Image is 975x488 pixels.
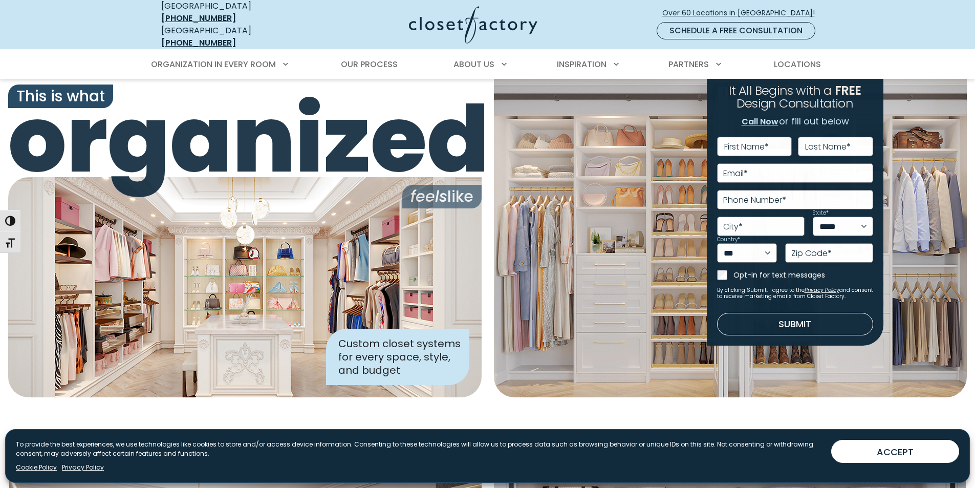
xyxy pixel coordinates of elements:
span: Inspiration [557,58,606,70]
a: Over 60 Locations in [GEOGRAPHIC_DATA]! [662,4,824,22]
a: Schedule a Free Consultation [657,22,815,39]
a: Cookie Policy [16,463,57,472]
a: [PHONE_NUMBER] [161,12,236,24]
div: Custom closet systems for every space, style, and budget [326,329,469,385]
span: About Us [453,58,494,70]
div: [GEOGRAPHIC_DATA] [161,25,310,49]
span: Locations [774,58,821,70]
p: To provide the best experiences, we use technologies like cookies to store and/or access device i... [16,440,823,458]
a: [PHONE_NUMBER] [161,37,236,49]
img: Closet Factory designed closet [8,177,482,397]
span: Our Process [341,58,398,70]
span: Over 60 Locations in [GEOGRAPHIC_DATA]! [662,8,823,18]
i: feels [410,185,447,207]
a: Privacy Policy [62,463,104,472]
span: organized [8,94,482,186]
span: Reach-In Closets [663,426,797,449]
span: Organization in Every Room [151,58,276,70]
nav: Primary Menu [144,50,832,79]
span: like [402,185,482,208]
span: Partners [668,58,709,70]
img: Closet Factory Logo [409,6,537,44]
button: ACCEPT [831,440,959,463]
span: Walk-In Closets [182,426,309,449]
